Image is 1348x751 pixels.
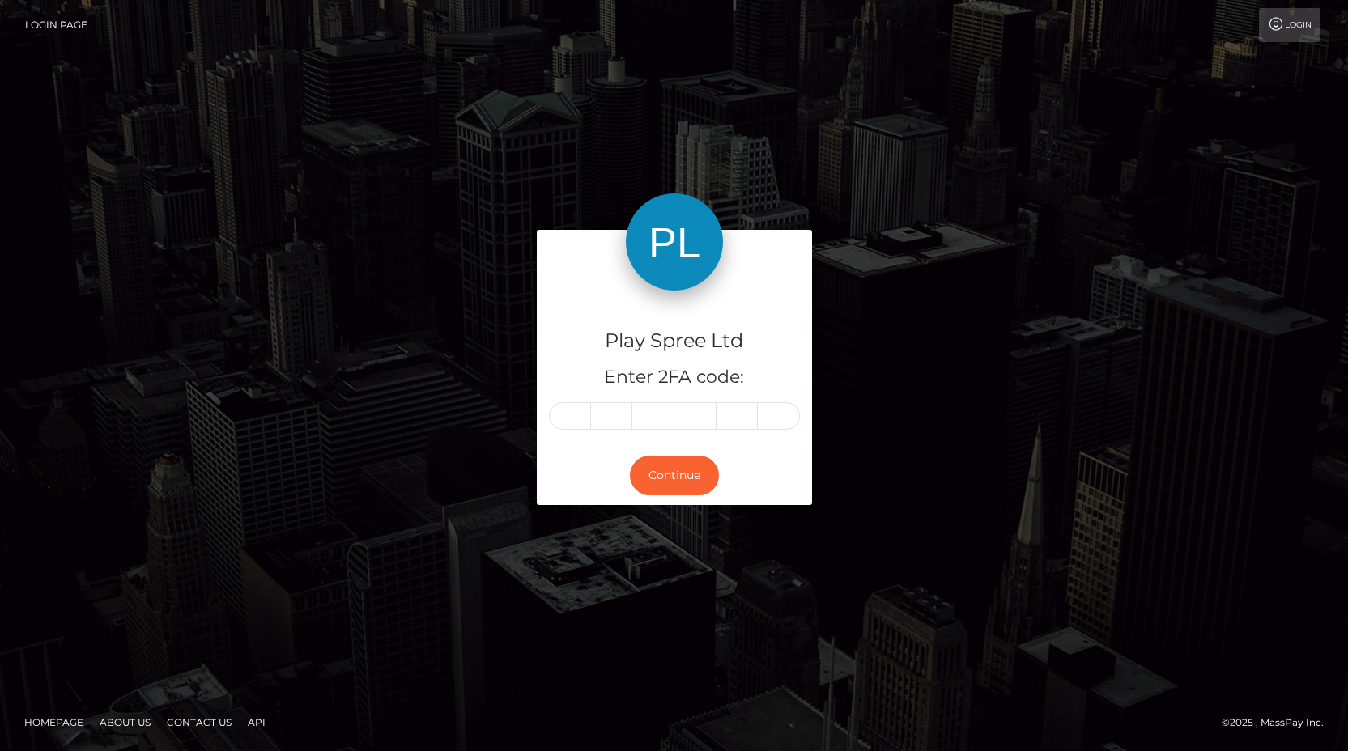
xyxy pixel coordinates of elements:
[1222,714,1336,732] div: © 2025 , MassPay Inc.
[630,456,719,495] button: Continue
[549,327,800,355] h4: Play Spree Ltd
[25,8,87,42] a: Login Page
[160,710,238,735] a: Contact Us
[1259,8,1320,42] a: Login
[241,710,272,735] a: API
[626,193,723,291] img: Play Spree Ltd
[18,710,90,735] a: Homepage
[93,710,157,735] a: About Us
[549,365,800,390] h5: Enter 2FA code:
